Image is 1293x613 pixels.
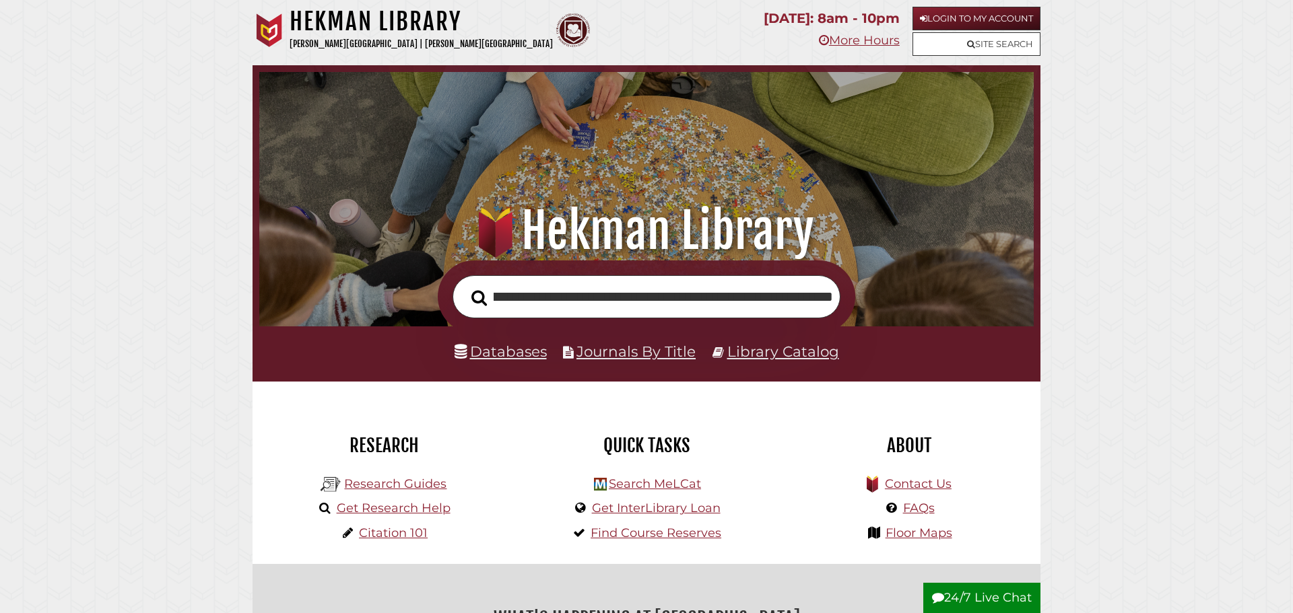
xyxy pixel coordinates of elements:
a: Floor Maps [886,526,952,540]
a: Research Guides [344,476,446,491]
i: Search [471,289,487,306]
a: Journals By Title [576,342,696,360]
img: Calvin Theological Seminary [556,13,590,47]
a: Search MeLCat [609,476,701,491]
img: Calvin University [253,13,286,47]
p: [DATE]: 8am - 10pm [764,7,900,30]
a: Contact Us [885,476,952,491]
a: Citation 101 [359,526,428,540]
a: Library Catalog [727,342,839,360]
button: Search [465,286,494,310]
a: More Hours [819,33,900,48]
a: Get Research Help [337,501,451,515]
h1: Hekman Library [290,7,553,36]
h2: Quick Tasks [525,434,768,457]
h2: Research [263,434,505,457]
h1: Hekman Library [279,201,1014,260]
a: Find Course Reserves [591,526,721,540]
p: [PERSON_NAME][GEOGRAPHIC_DATA] | [PERSON_NAME][GEOGRAPHIC_DATA] [290,36,553,52]
a: Site Search [913,32,1040,56]
a: Login to My Account [913,7,1040,30]
img: Hekman Library Logo [594,478,607,491]
a: Databases [455,342,547,360]
a: FAQs [903,501,935,515]
img: Hekman Library Logo [321,474,341,495]
h2: About [788,434,1030,457]
a: Get InterLibrary Loan [592,501,721,515]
